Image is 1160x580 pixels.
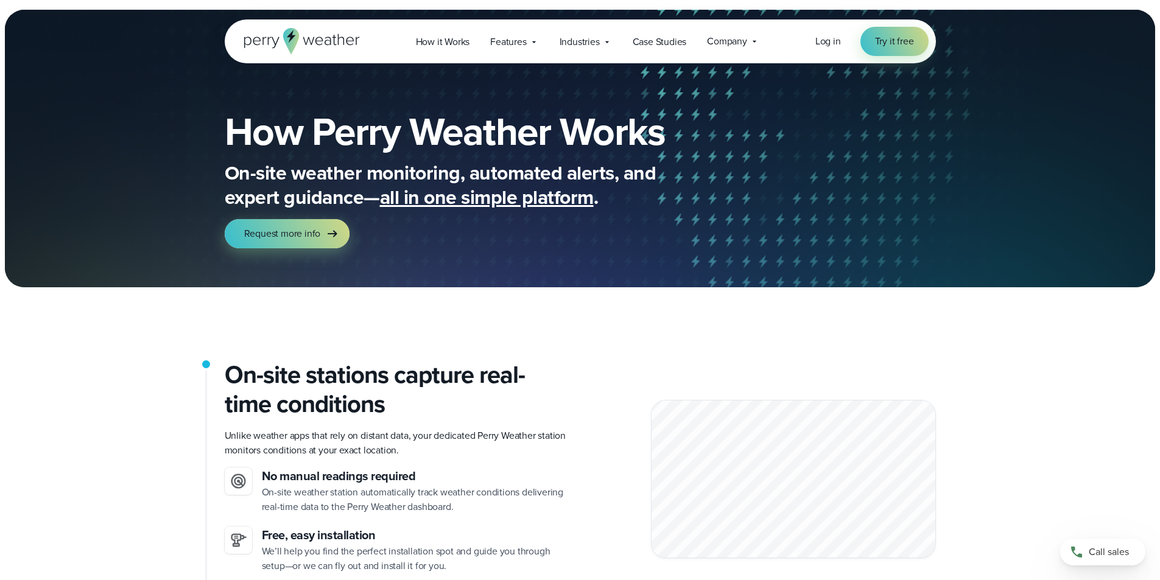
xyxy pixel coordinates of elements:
[262,467,571,485] h3: No manual readings required
[707,34,747,49] span: Company
[225,112,753,151] h1: How Perry Weather Works
[262,544,571,573] p: We’ll help you find the perfect installation spot and guide you through setup—or we can fly out a...
[225,428,571,458] p: Unlike weather apps that rely on distant data, your dedicated Perry Weather station monitors cond...
[406,29,480,54] a: How it Works
[560,35,600,49] span: Industries
[225,360,571,419] h2: On-site stations capture real-time conditions
[875,34,914,49] span: Try it free
[416,35,470,49] span: How it Works
[622,29,697,54] a: Case Studies
[225,219,350,248] a: Request more info
[633,35,687,49] span: Case Studies
[860,27,929,56] a: Try it free
[262,526,571,544] h3: Free, easy installation
[815,34,841,48] span: Log in
[262,485,571,514] p: On-site weather station automatically track weather conditions delivering real-time data to the P...
[225,161,712,209] p: On-site weather monitoring, automated alerts, and expert guidance— .
[490,35,526,49] span: Features
[380,183,594,212] span: all in one simple platform
[244,226,321,241] span: Request more info
[1089,545,1129,559] span: Call sales
[815,34,841,49] a: Log in
[1060,539,1145,565] a: Call sales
